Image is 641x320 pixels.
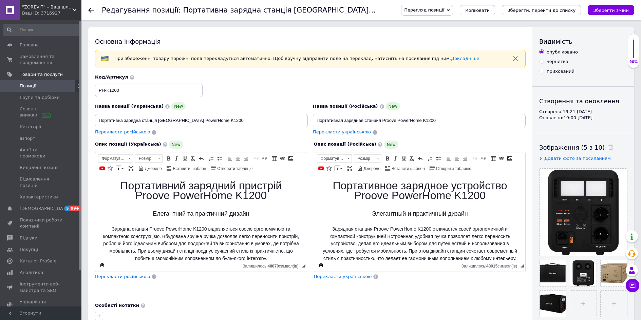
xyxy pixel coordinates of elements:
a: Таблиця [271,155,278,162]
div: Повернутися назад [88,7,94,13]
a: Вставити повідомлення [334,165,343,172]
span: New [171,102,186,110]
div: Створено: 19:21 [DATE] [539,109,627,115]
div: прихований [547,68,574,74]
span: 99+ [70,206,81,211]
span: Покупці [20,247,38,253]
span: Категорії [20,124,41,130]
span: Каталог ProSale [20,258,56,264]
span: Опис позиції (Українська) [95,142,161,147]
a: Жирний (Ctrl+B) [384,155,391,162]
a: Зменшити відступ [471,155,479,162]
span: 5 [64,206,70,211]
span: Опис позиції (Російська) [314,142,376,147]
span: Товари та послуги [20,71,63,78]
a: Вставити повідомлення [115,165,125,172]
span: Код/Артикул [95,74,128,80]
a: Видалити форматування [408,155,416,162]
a: Докладніше [451,56,479,61]
a: Зменшити відступ [252,155,260,162]
span: Потягніть для зміни розмірів [302,264,305,268]
a: По лівому краю [445,155,452,162]
div: Ваш ID: 3716927 [22,10,81,16]
a: Джерело [356,165,382,172]
span: 48070 [267,264,279,269]
iframe: Редактор, C7D8C16F-8089-43C8-BCD7-5B2F609D26F1 [95,175,307,260]
span: Відгуки [20,235,37,241]
span: [DEMOGRAPHIC_DATA] [20,206,70,212]
a: Вставити шаблон [166,165,207,172]
a: По правому краю [242,155,250,162]
span: Форматування [317,155,345,162]
span: Сезонні знижки [20,106,63,118]
span: New [384,141,398,149]
a: Зробити резервну копію зараз [98,261,106,269]
a: По лівому краю [226,155,233,162]
a: Зробити резервну копію зараз [317,261,325,269]
button: Копіювати [460,5,495,15]
span: Перекласти російською [95,274,150,279]
div: Видимість [539,37,627,46]
span: Вставити шаблон [391,166,425,172]
span: Розмір [135,155,156,162]
div: Кiлькiсть символiв [461,262,521,269]
span: New [386,102,400,110]
span: Видалені позиції [20,165,59,171]
button: Зберегти, перейти до списку [502,5,581,15]
span: Вставити шаблон [172,166,206,172]
span: Імпорт [20,135,35,142]
div: Основна інформація [95,37,526,46]
span: Акції та промокоди [20,147,63,159]
span: Показники роботи компанії [20,217,63,229]
input: Наприклад, H&M жіноча сукня зелена 38 розмір вечірня максі з блискітками [95,114,308,127]
a: Збільшити відступ [261,155,268,162]
span: Портативное зарядное устройство Proove PowerHome K1200 [19,4,193,26]
a: Вставити/видалити нумерований список [427,155,434,162]
span: Перекласти російською [95,129,150,134]
a: Розмір [135,154,163,163]
span: 48015 [486,264,497,269]
span: Назва позиції (Російська) [313,104,378,109]
a: Вставити/Редагувати посилання (Ctrl+L) [498,155,505,162]
span: Управління сайтом [20,299,63,311]
span: Створити таблицю [216,166,252,172]
a: Джерело [137,165,163,172]
span: Характеристики [20,194,58,200]
span: Позиції [20,83,36,89]
span: Назва позиції (Українська) [95,104,164,109]
a: Розмір [354,154,381,163]
a: Підкреслений (Ctrl+U) [181,155,189,162]
a: Зображення [287,155,295,162]
span: Копіювати [465,8,490,13]
span: Перекласти українською [313,129,371,134]
a: Створити таблицю [210,165,253,172]
button: Зберегти зміни [588,5,634,15]
span: Потягніть для зміни розмірів [521,264,524,268]
span: Зарядна станція Proove PowerHome K1200 відрізняється своєю ергономічною та компактною конструкціє... [8,51,204,86]
a: Вставити/видалити маркований список [435,155,442,162]
a: Жирний (Ctrl+B) [165,155,172,162]
span: Форматування [98,155,126,162]
b: Особисті нотатки [95,303,139,308]
div: Кiлькiсть символiв [243,262,302,269]
span: Створити таблицю [435,166,471,172]
a: Додати відео з YouTube [317,165,325,172]
div: опубліковано [547,49,578,55]
a: Повернути (Ctrl+Z) [416,155,424,162]
a: Вставити іконку [325,165,333,172]
a: Форматування [98,154,133,163]
a: По центру [453,155,460,162]
img: :flag-ua: [101,55,109,63]
a: Форматування [317,154,352,163]
div: Зображення (5 з 10) [539,143,627,152]
a: Збільшити відступ [479,155,487,162]
iframe: Редактор, 800F143C-369F-4C3F-AF07-7C5C7CAD89C8 [314,175,526,260]
span: Портативний зарядний пристрій Proove PowerHome K1200 [25,4,187,26]
span: "ZOREVIT" – Ваш шлях до здоров'я та пригод! [22,4,73,10]
span: Зарядная станция Proove PowerHome K1200 отличается своей эргономичной и компактной конструкцией В... [8,51,203,86]
a: Додати відео з YouTube [98,165,106,172]
span: Групи та добірки [20,94,60,101]
span: Відновлення позицій [20,176,63,188]
span: Перекласти українською [314,274,372,279]
span: Елегантний та практичний дизайн [57,35,154,42]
